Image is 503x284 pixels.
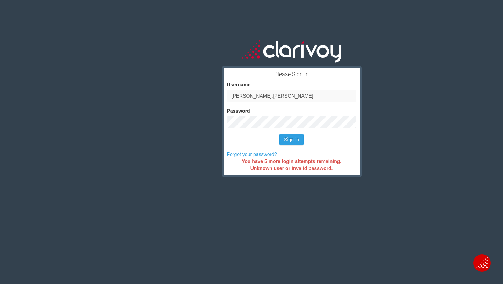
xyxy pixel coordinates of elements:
h3: Please Sign In [227,71,356,78]
strong: Unknown user or invalid password. [250,165,333,171]
button: Sign in [279,134,304,145]
strong: You have 5 more login attempts remaining. [242,158,341,164]
img: clarivoy_whitetext_transbg.svg [242,38,341,63]
label: Username [227,81,251,88]
a: Forgot your password? [227,151,277,157]
label: Password [227,107,250,114]
input: Username [227,90,356,102]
